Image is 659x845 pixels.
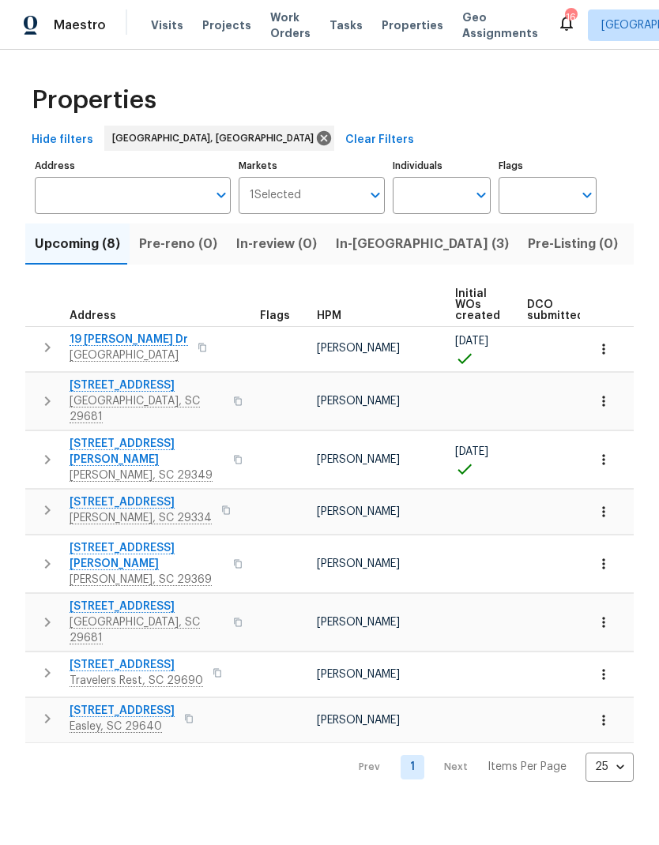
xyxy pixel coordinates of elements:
[401,755,424,779] a: Goto page 1
[210,184,232,206] button: Open
[528,233,618,255] span: Pre-Listing (0)
[35,161,231,171] label: Address
[32,130,93,150] span: Hide filters
[250,189,301,202] span: 1 Selected
[104,126,334,151] div: [GEOGRAPHIC_DATA], [GEOGRAPHIC_DATA]
[202,17,251,33] span: Projects
[455,446,488,457] span: [DATE]
[317,396,400,407] span: [PERSON_NAME]
[499,161,597,171] label: Flags
[565,9,576,25] div: 16
[364,184,386,206] button: Open
[236,233,317,255] span: In-review (0)
[462,9,538,41] span: Geo Assignments
[139,233,217,255] span: Pre-reno (0)
[317,617,400,628] span: [PERSON_NAME]
[239,161,386,171] label: Markets
[455,288,500,321] span: Initial WOs created
[54,17,106,33] span: Maestro
[317,669,400,680] span: [PERSON_NAME]
[112,130,320,146] span: [GEOGRAPHIC_DATA], [GEOGRAPHIC_DATA]
[270,9,311,41] span: Work Orders
[317,310,341,321] span: HPM
[455,336,488,347] span: [DATE]
[35,233,120,255] span: Upcoming (8)
[70,310,116,321] span: Address
[382,17,443,33] span: Properties
[488,759,567,775] p: Items Per Page
[329,20,363,31] span: Tasks
[393,161,491,171] label: Individuals
[339,126,420,155] button: Clear Filters
[470,184,492,206] button: Open
[345,130,414,150] span: Clear Filters
[25,126,100,155] button: Hide filters
[336,233,509,255] span: In-[GEOGRAPHIC_DATA] (3)
[260,310,290,321] span: Flags
[317,715,400,726] span: [PERSON_NAME]
[317,343,400,354] span: [PERSON_NAME]
[317,454,400,465] span: [PERSON_NAME]
[317,506,400,517] span: [PERSON_NAME]
[576,184,598,206] button: Open
[32,92,156,108] span: Properties
[151,17,183,33] span: Visits
[344,753,634,782] nav: Pagination Navigation
[586,746,634,787] div: 25
[527,299,584,321] span: DCO submitted
[317,558,400,569] span: [PERSON_NAME]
